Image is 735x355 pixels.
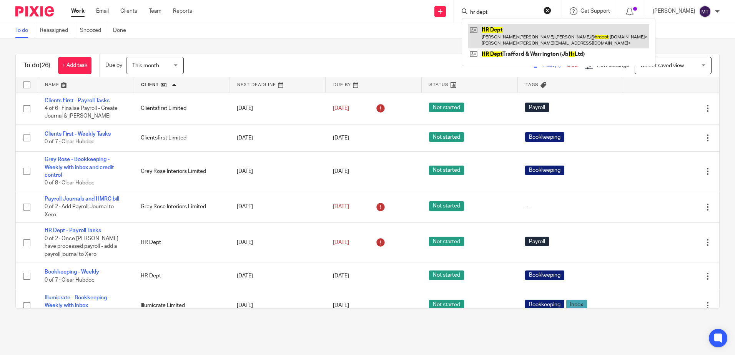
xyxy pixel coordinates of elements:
span: [DATE] [333,240,349,245]
span: This month [132,63,159,68]
span: Bookkeeping [525,166,564,175]
a: Clients First - Payroll Tasks [45,98,110,103]
span: [DATE] [333,274,349,279]
a: Clients [120,7,137,15]
span: Get Support [580,8,610,14]
span: 0 of 7 · Clear Hubdoc [45,139,95,144]
span: Bookkeeping [525,270,564,280]
div: --- [525,203,615,211]
p: Due by [105,61,122,69]
span: [DATE] [333,169,349,174]
td: [DATE] [229,191,325,222]
a: + Add task [58,57,91,74]
td: Illumicrate Limited [133,290,229,321]
td: Grey Rose Interiors Limited [133,191,229,222]
a: To do [15,23,34,38]
span: Payroll [525,237,549,246]
img: svg%3E [699,5,711,18]
span: Payroll [525,103,549,112]
a: Snoozed [80,23,107,38]
span: Bookkeeping [525,132,564,142]
span: Not started [429,132,464,142]
span: 4 of 6 · Finalise Payroll - Create Journal & [PERSON_NAME] [45,106,118,119]
span: [DATE] [333,204,349,209]
a: Payroll Journals and HMRC bill [45,196,119,202]
td: Clientsfirst Limited [133,124,229,151]
span: (26) [40,62,50,68]
td: Clientsfirst Limited [133,93,229,124]
span: [DATE] [333,135,349,141]
span: [DATE] [333,106,349,111]
a: Reports [173,7,192,15]
span: Select saved view [641,63,684,68]
span: Inbox [566,300,587,309]
span: Tags [525,83,539,87]
span: 0 of 2 · Once [PERSON_NAME] have processed payroll - add a payroll journal to Xero [45,236,118,257]
span: Not started [429,166,464,175]
img: Pixie [15,6,54,17]
span: 0 of 2 · Add Payroll Journal to Xero [45,204,114,217]
a: Email [96,7,109,15]
span: Not started [429,201,464,211]
a: Reassigned [40,23,74,38]
h1: To do [23,61,50,70]
span: Not started [429,237,464,246]
a: Illumicrate - Bookkeeping - Weekly with inbox [45,295,110,308]
button: Clear [544,7,551,14]
a: Work [71,7,85,15]
td: [DATE] [229,152,325,191]
td: HR Dept [133,223,229,262]
span: 0 of 7 · Clear Hubdoc [45,277,95,283]
td: [DATE] [229,223,325,262]
a: Done [113,23,132,38]
a: HR Dept - Payroll Tasks [45,228,101,233]
td: [DATE] [229,262,325,290]
span: Not started [429,270,464,280]
a: Clients First - Weekly Tasks [45,131,111,137]
p: [PERSON_NAME] [653,7,695,15]
td: Grey Rose Interiors Limited [133,152,229,191]
span: Not started [429,300,464,309]
a: Team [149,7,161,15]
a: Bookkeeping - Weekly [45,269,99,275]
td: [DATE] [229,124,325,151]
span: Not started [429,103,464,112]
span: Bookkeeping [525,300,564,309]
td: [DATE] [229,93,325,124]
td: [DATE] [229,290,325,321]
span: 0 of 8 · Clear Hubdoc [45,181,95,186]
a: Grey Rose - Bookkeeping - Weekly with inbox and credit control [45,157,114,178]
td: HR Dept [133,262,229,290]
span: [DATE] [333,303,349,308]
input: Search [469,9,539,16]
